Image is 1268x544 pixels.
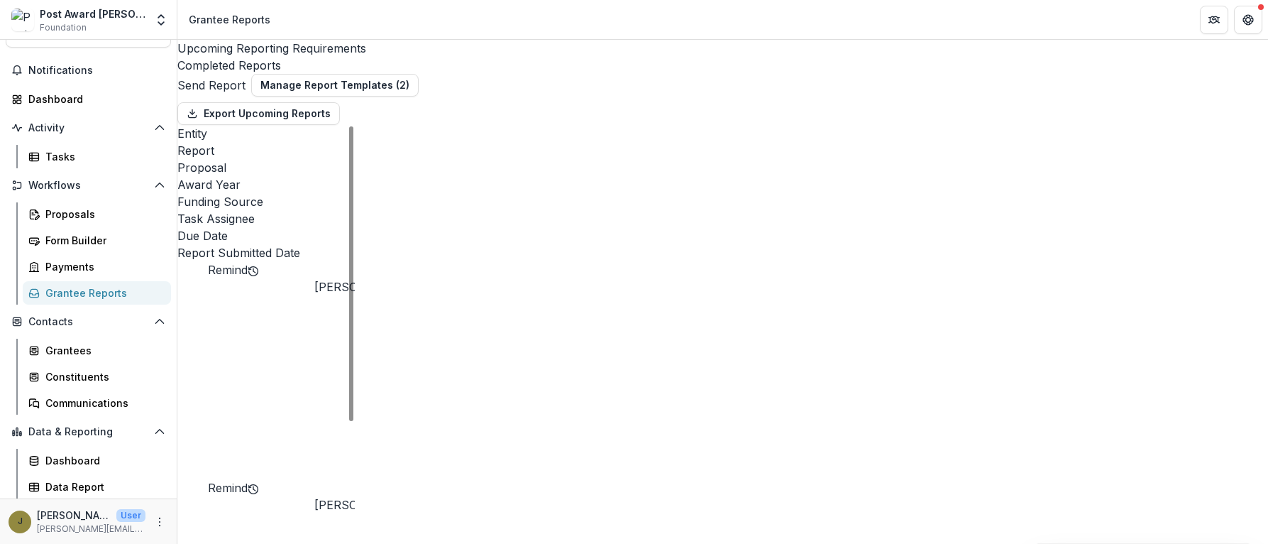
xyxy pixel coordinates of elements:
[37,508,111,523] p: [PERSON_NAME]
[45,285,160,300] div: Grantee Reports
[37,523,145,535] p: [PERSON_NAME][EMAIL_ADDRESS][PERSON_NAME][DOMAIN_NAME]
[208,479,248,496] button: Remind
[23,202,171,226] a: Proposals
[40,6,145,21] div: Post Award [PERSON_NAME] Childs Memorial Fund
[177,125,355,142] div: Entity
[23,475,171,499] a: Data Report
[28,180,148,192] span: Workflows
[45,369,160,384] div: Constituents
[314,498,412,512] a: [PERSON_NAME]
[177,193,355,210] div: Funding Source
[23,339,171,362] a: Grantees
[28,316,148,328] span: Contacts
[23,449,171,472] a: Dashboard
[177,57,1268,74] a: Completed Reports
[45,259,160,274] div: Payments
[177,244,355,261] div: Report Submitted Date
[45,207,160,222] div: Proposals
[6,87,171,111] a: Dashboard
[208,261,248,278] button: Remind
[177,142,355,159] div: Report
[6,174,171,197] button: Open Workflows
[248,261,259,278] button: Add to friends
[177,176,355,193] div: Award Year
[45,343,160,358] div: Grantees
[28,65,165,77] span: Notifications
[177,227,355,244] div: Due Date
[23,391,171,415] a: Communications
[23,145,171,168] a: Tasks
[151,6,171,34] button: Open entity switcher
[6,310,171,333] button: Open Contacts
[23,281,171,305] a: Grantee Reports
[151,513,168,531] button: More
[23,255,171,278] a: Payments
[45,149,160,164] div: Tasks
[45,453,160,468] div: Dashboard
[177,210,355,227] div: Task Assignee
[23,365,171,388] a: Constituents
[1234,6,1262,34] button: Get Help
[314,280,412,294] a: [PERSON_NAME]
[23,229,171,252] a: Form Builder
[189,12,270,27] div: Grantee Reports
[11,9,34,31] img: Post Award Jane Coffin Childs Memorial Fund
[6,420,171,443] button: Open Data & Reporting
[177,159,355,176] div: Proposal
[183,9,276,30] nav: breadcrumb
[177,77,246,94] button: Send Report
[28,426,148,438] span: Data & Reporting
[18,517,23,526] div: Jamie
[45,479,160,494] div: Data Report
[6,116,171,139] button: Open Activity
[6,59,171,82] button: Notifications
[45,396,160,410] div: Communications
[177,40,1268,57] a: Upcoming Reporting Requirements
[28,122,148,134] span: Activity
[177,102,340,125] button: Export Upcoming Reports
[40,21,87,34] span: Foundation
[116,509,145,522] p: User
[45,233,160,248] div: Form Builder
[1200,6,1228,34] button: Partners
[251,74,419,97] button: Manage Report Templates (2)
[28,92,160,107] div: Dashboard
[248,479,259,496] button: Add to friends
